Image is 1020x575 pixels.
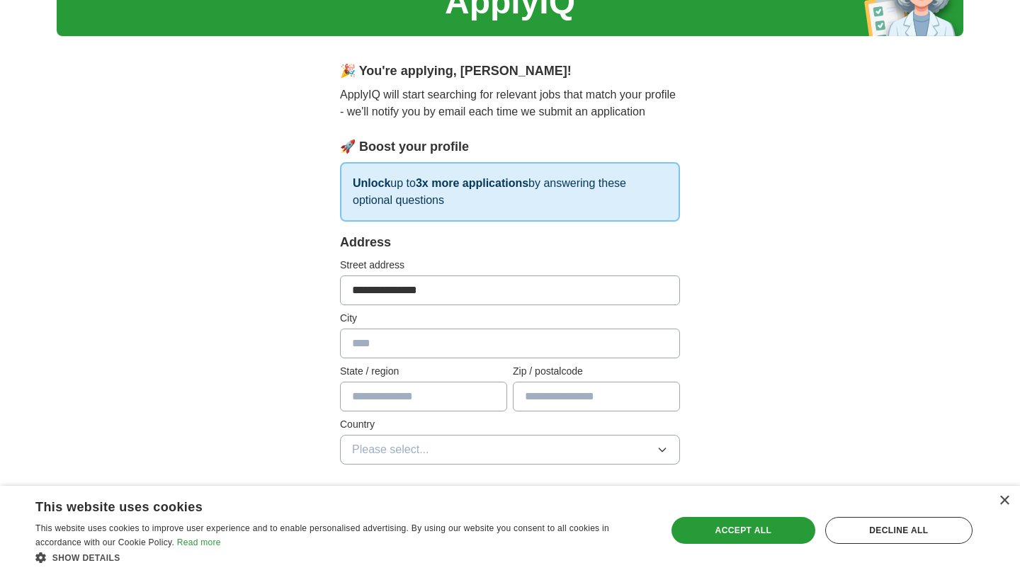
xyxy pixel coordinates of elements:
span: This website uses cookies to improve user experience and to enable personalised advertising. By u... [35,523,609,547]
span: Show details [52,553,120,563]
div: Decline all [825,517,973,544]
div: Close [999,496,1009,506]
div: This website uses cookies [35,494,613,516]
button: Please select... [340,435,680,465]
label: Zip / postalcode [513,364,680,379]
p: ApplyIQ will start searching for relevant jobs that match your profile - we'll notify you by emai... [340,86,680,120]
label: State / region [340,364,507,379]
div: 🎉 You're applying , [PERSON_NAME] ! [340,62,680,81]
div: Address [340,233,680,252]
label: City [340,311,680,326]
div: 🚀 Boost your profile [340,137,680,156]
label: Street address [340,258,680,273]
label: Country [340,417,680,432]
strong: Unlock [353,177,390,189]
p: up to by answering these optional questions [340,162,680,222]
span: Please select... [352,441,429,458]
div: Accept all [671,517,815,544]
a: Read more, opens a new window [177,537,221,547]
strong: 3x more applications [416,177,528,189]
div: Show details [35,550,648,564]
